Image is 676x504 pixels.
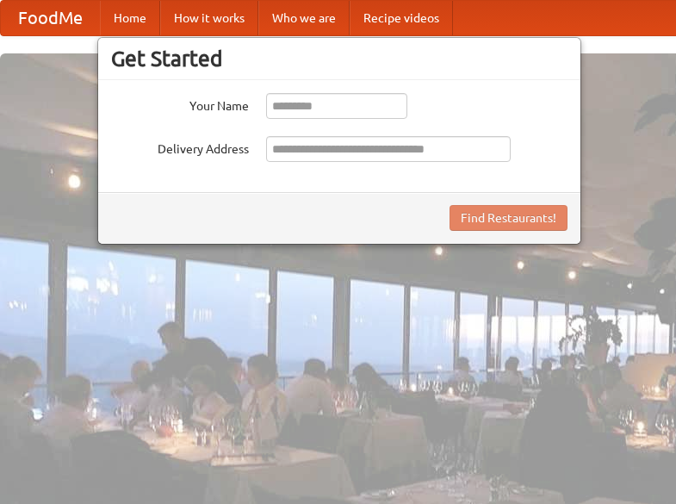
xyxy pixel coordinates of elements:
[111,46,567,72] h3: Get Started
[111,93,249,115] label: Your Name
[258,1,350,35] a: Who we are
[450,205,567,231] button: Find Restaurants!
[111,136,249,158] label: Delivery Address
[100,1,160,35] a: Home
[1,1,100,35] a: FoodMe
[160,1,258,35] a: How it works
[350,1,453,35] a: Recipe videos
